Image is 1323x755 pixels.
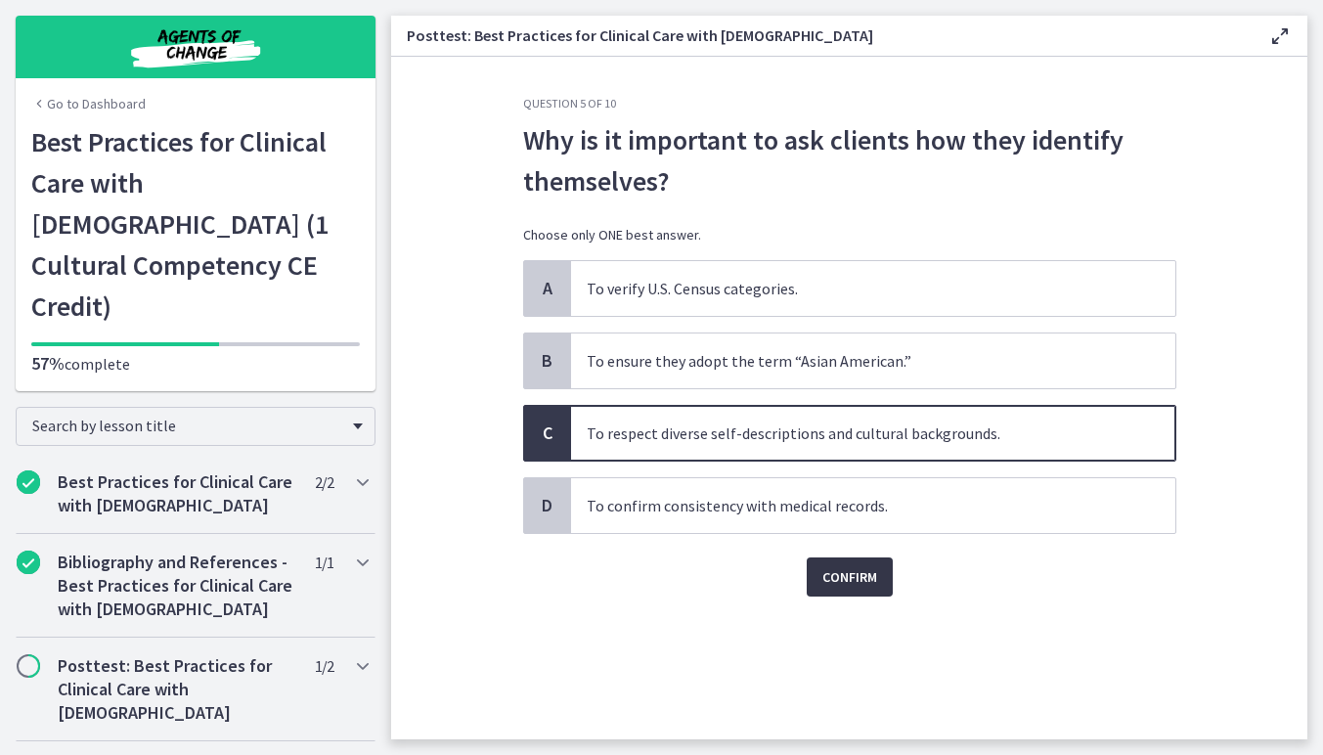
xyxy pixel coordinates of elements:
[571,333,1175,388] span: To ensure they adopt the term “Asian American.”
[17,551,40,574] i: Completed
[571,261,1175,316] span: To verify U.S. Census categories.
[31,94,146,113] a: Go to Dashboard
[31,121,360,327] h1: Best Practices for Clinical Care with [DEMOGRAPHIC_DATA] (1 Cultural Competency CE Credit)
[536,422,559,445] span: C
[78,23,313,70] img: Agents of Change Social Work Test Prep
[315,654,333,678] span: 1 / 2
[58,470,296,517] h2: Best Practices for Clinical Care with [DEMOGRAPHIC_DATA]
[571,478,1175,533] span: To confirm consistency with medical records.
[17,470,40,494] i: Completed
[807,557,893,597] button: Confirm
[31,352,360,376] p: complete
[571,406,1175,461] span: To respect diverse self-descriptions and cultural backgrounds.
[523,225,1176,244] p: Choose only ONE best answer.
[523,119,1176,201] span: Why is it important to ask clients how they identify themselves?
[315,551,333,574] span: 1 / 1
[407,23,1237,47] h3: Posttest: Best Practices for Clinical Care with [DEMOGRAPHIC_DATA]
[523,96,1176,111] h3: Question 5 of 10
[58,654,296,725] h2: Posttest: Best Practices for Clinical Care with [DEMOGRAPHIC_DATA]
[315,470,333,494] span: 2 / 2
[31,352,65,375] span: 57%
[536,277,559,300] span: A
[32,416,343,435] span: Search by lesson title
[58,551,296,621] h2: Bibliography and References - Best Practices for Clinical Care with [DEMOGRAPHIC_DATA]
[822,565,877,589] span: Confirm
[16,407,375,446] div: Search by lesson title
[536,494,559,517] span: D
[536,349,559,373] span: B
